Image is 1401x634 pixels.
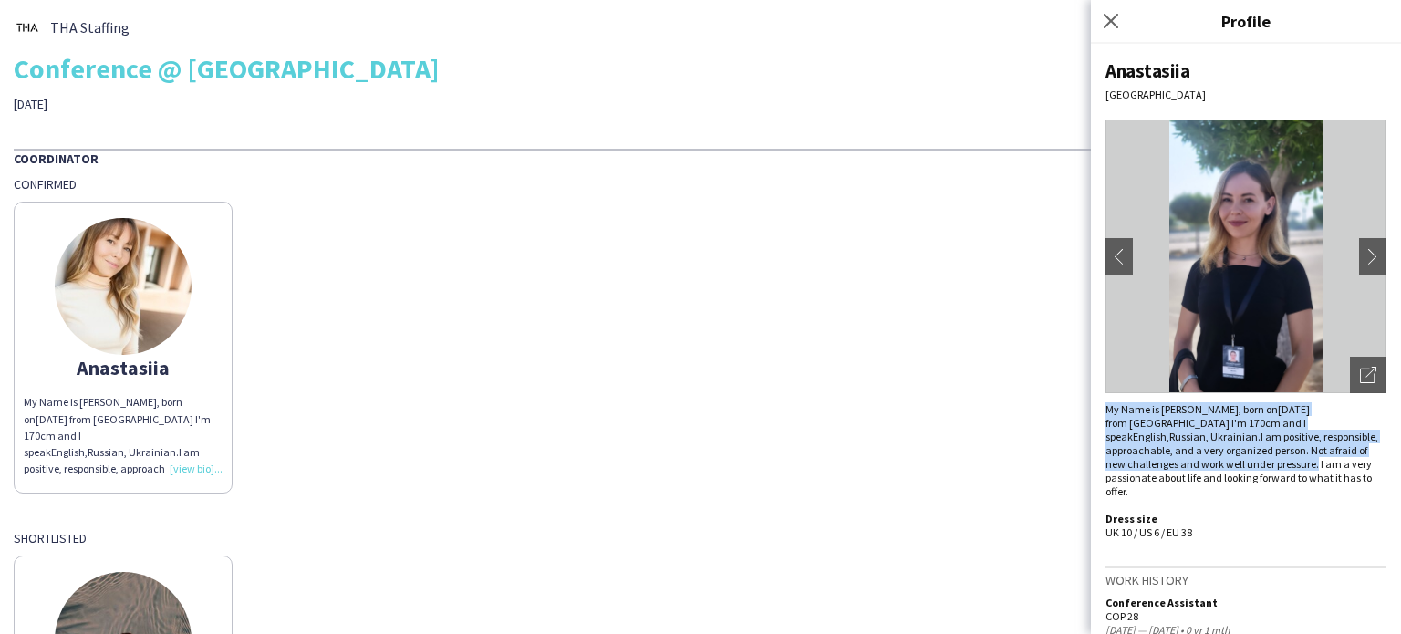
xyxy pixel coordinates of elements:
[50,19,130,36] span: THA Staffing
[24,395,182,425] span: My Name is [PERSON_NAME], born on
[14,149,1387,167] div: Coordinator
[1105,596,1386,609] div: Conference Assistant
[1091,9,1401,33] h3: Profile
[88,445,179,459] span: Russian, Ukrainian.
[24,359,223,376] div: Anastasiia
[1105,525,1192,539] span: UK 10 / US 6 / EU 38
[1105,120,1386,393] img: Crew avatar or photo
[14,96,494,112] div: [DATE]
[1350,357,1386,393] div: Open photos pop-in
[14,530,1387,546] div: Shortlisted
[14,14,41,41] img: thumb-0b1c4840-441c-4cf7-bc0f-fa59e8b685e2..jpg
[24,412,211,459] span: [DATE] from [GEOGRAPHIC_DATA] I'm 170cm and I speak
[1169,430,1261,443] span: Russian, Ukrainian.
[1105,430,1378,498] span: I am positive, responsible, approachable, and a very organized person. Not afraid of new challeng...
[51,445,88,459] span: English,
[1105,572,1386,588] h3: Work history
[1105,88,1386,101] div: [GEOGRAPHIC_DATA]
[1105,512,1386,525] h5: Dress size
[1133,430,1169,443] span: English,
[1105,609,1386,623] div: COP 28
[55,218,192,355] img: thumb-66eacf62db2b9.jpg
[1105,402,1310,443] span: [DATE] from [GEOGRAPHIC_DATA] I'm 170cm and I speak
[1105,402,1278,416] span: My Name is [PERSON_NAME], born on
[1105,58,1386,83] div: Anastasiia
[14,176,1387,192] div: Confirmed
[14,55,1387,82] div: Conference @ [GEOGRAPHIC_DATA]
